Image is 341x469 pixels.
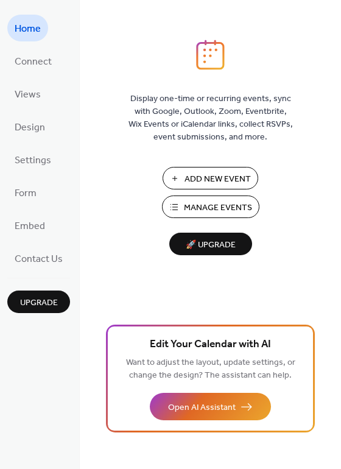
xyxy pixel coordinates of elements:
a: Views [7,80,48,107]
button: Upgrade [7,291,70,313]
span: Views [15,85,41,105]
span: Want to adjust the layout, update settings, or change the design? The assistant can help. [126,354,295,384]
span: Contact Us [15,250,63,269]
a: Embed [7,212,52,239]
button: 🚀 Upgrade [169,233,252,255]
span: Connect [15,52,52,72]
span: Open AI Assistant [168,401,236,414]
a: Contact Us [7,245,70,272]
span: Display one-time or recurring events, sync with Google, Outlook, Zoom, Eventbrite, Wix Events or ... [128,93,293,144]
span: Embed [15,217,45,236]
button: Add New Event [163,167,258,189]
span: Add New Event [185,173,251,186]
span: Form [15,184,37,203]
span: Edit Your Calendar with AI [150,336,271,353]
span: Design [15,118,45,138]
a: Home [7,15,48,41]
span: Upgrade [20,297,58,309]
a: Connect [7,48,59,74]
span: Home [15,19,41,39]
span: Settings [15,151,51,171]
a: Settings [7,146,58,173]
a: Form [7,179,44,206]
a: Design [7,113,52,140]
img: logo_icon.svg [196,40,224,70]
span: Manage Events [184,202,252,214]
span: 🚀 Upgrade [177,237,245,253]
button: Open AI Assistant [150,393,271,420]
button: Manage Events [162,196,259,218]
